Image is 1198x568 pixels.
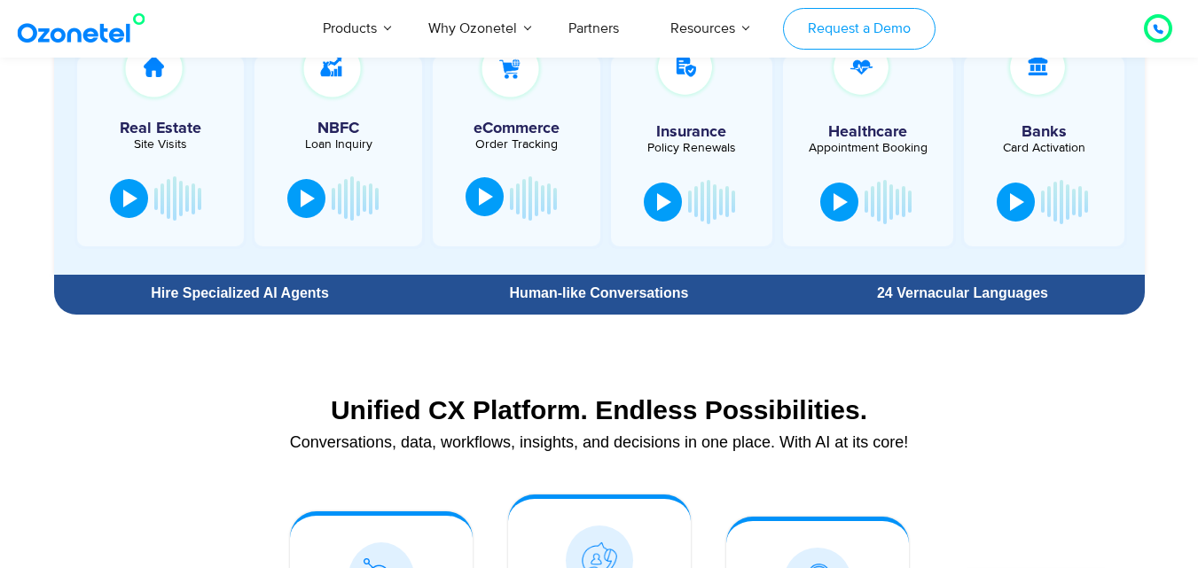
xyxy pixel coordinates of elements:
div: Order Tracking [442,138,591,151]
div: 24 Vernacular Languages [789,286,1135,300]
div: Loan Inquiry [263,138,413,151]
div: Policy Renewals [620,142,763,154]
div: Appointment Booking [796,142,940,154]
h5: Healthcare [796,124,940,140]
div: Human-like Conversations [426,286,771,300]
div: Hire Specialized AI Agents [63,286,418,300]
a: Request a Demo [783,8,935,50]
div: Site Visits [86,138,236,151]
div: Unified CX Platform. Endless Possibilities. [63,394,1136,425]
h5: Insurance [620,124,763,140]
div: Card Activation [973,142,1116,154]
h5: Real Estate [86,121,236,136]
h5: Banks [973,124,1116,140]
div: Conversations, data, workflows, insights, and decisions in one place. With AI at its core! [63,434,1136,450]
h5: eCommerce [442,121,591,136]
h5: NBFC [263,121,413,136]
